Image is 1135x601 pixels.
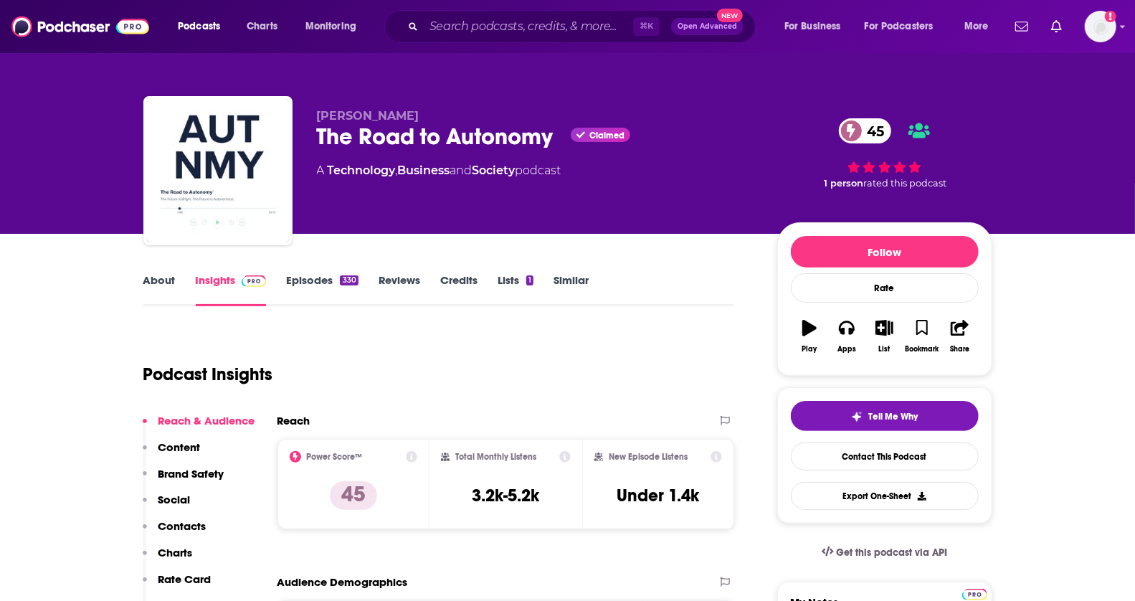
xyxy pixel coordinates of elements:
span: New [717,9,743,22]
img: Podchaser Pro [242,275,267,287]
div: 1 [526,275,533,285]
a: Reviews [379,273,420,306]
button: Bookmark [903,311,941,362]
span: [PERSON_NAME] [317,109,419,123]
button: Show profile menu [1085,11,1116,42]
img: Podchaser - Follow, Share and Rate Podcasts [11,13,149,40]
a: Technology [328,164,396,177]
button: open menu [295,15,375,38]
h3: 3.2k-5.2k [472,485,539,506]
h3: Under 1.4k [617,485,700,506]
a: Show notifications dropdown [1010,14,1034,39]
button: Apps [828,311,865,362]
img: The Road to Autonomy [146,99,290,242]
svg: Add a profile image [1105,11,1116,22]
span: Get this podcast via API [836,546,947,559]
a: InsightsPodchaser Pro [196,273,267,306]
button: Reach & Audience [143,414,255,440]
div: Play [802,345,817,354]
span: 1 person [825,178,864,189]
a: Get this podcast via API [810,535,959,570]
button: Content [143,440,201,467]
span: rated this podcast [864,178,947,189]
div: 45 1 personrated this podcast [777,109,992,198]
p: 45 [330,481,377,510]
h1: Podcast Insights [143,364,273,385]
button: Contacts [143,519,206,546]
h2: Reach [277,414,310,427]
button: Charts [143,546,193,572]
span: and [450,164,472,177]
a: Society [472,164,516,177]
a: Episodes330 [286,273,358,306]
p: Reach & Audience [158,414,255,427]
p: Charts [158,546,193,559]
span: For Podcasters [865,16,934,37]
span: ⌘ K [633,17,660,36]
a: Business [398,164,450,177]
img: User Profile [1085,11,1116,42]
span: Logged in as jacruz [1085,11,1116,42]
a: Similar [554,273,589,306]
h2: Total Monthly Listens [455,452,536,462]
h2: Audience Demographics [277,575,408,589]
button: Play [791,311,828,362]
div: Share [950,345,969,354]
button: Open AdvancedNew [671,18,744,35]
a: Credits [440,273,478,306]
span: Podcasts [178,16,220,37]
div: Rate [791,273,979,303]
span: Tell Me Why [868,411,918,422]
span: 45 [853,118,892,143]
a: About [143,273,176,306]
button: open menu [774,15,859,38]
p: Content [158,440,201,454]
div: Search podcasts, credits, & more... [398,10,769,43]
a: Contact This Podcast [791,443,979,470]
button: Rate Card [143,572,212,599]
a: Pro website [962,587,987,600]
div: A podcast [317,162,561,179]
div: Apps [837,345,856,354]
p: Contacts [158,519,206,533]
span: Monitoring [305,16,356,37]
div: List [879,345,891,354]
button: open menu [168,15,239,38]
button: List [865,311,903,362]
p: Rate Card [158,572,212,586]
a: Show notifications dropdown [1045,14,1068,39]
button: Follow [791,236,979,268]
span: For Business [784,16,841,37]
button: open menu [954,15,1007,38]
span: Open Advanced [678,23,737,30]
p: Brand Safety [158,467,224,481]
a: Charts [237,15,286,38]
span: Charts [247,16,277,37]
a: Lists1 [498,273,533,306]
div: Bookmark [905,345,939,354]
input: Search podcasts, credits, & more... [424,15,633,38]
span: More [964,16,989,37]
a: 45 [839,118,892,143]
button: Social [143,493,191,519]
button: Share [941,311,978,362]
button: Brand Safety [143,467,224,493]
img: tell me why sparkle [851,411,863,422]
button: tell me why sparkleTell Me Why [791,401,979,431]
span: , [396,164,398,177]
div: 330 [340,275,358,285]
h2: Power Score™ [307,452,363,462]
button: open menu [855,15,954,38]
span: Claimed [589,132,625,139]
h2: New Episode Listens [609,452,688,462]
button: Export One-Sheet [791,482,979,510]
p: Social [158,493,191,506]
img: Podchaser Pro [962,589,987,600]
